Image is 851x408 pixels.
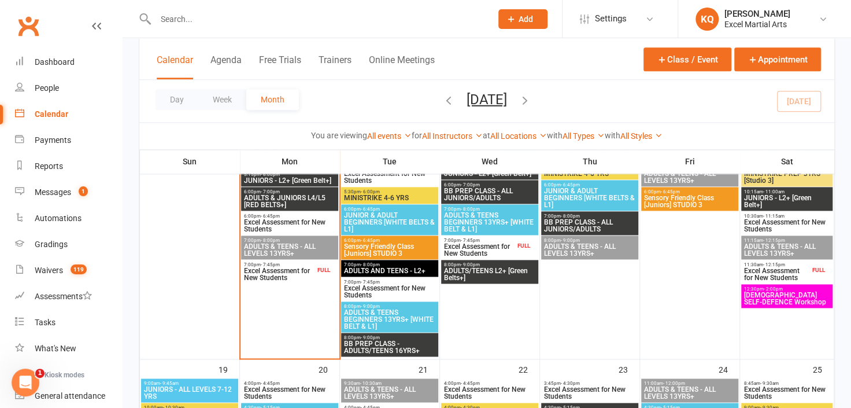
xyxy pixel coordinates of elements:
[519,14,533,24] span: Add
[243,189,336,194] span: 6:00pm
[540,149,640,174] th: Thu
[643,189,736,194] span: 6:00pm
[643,170,736,184] span: ADULTS & TEENS - ALL LEVELS 13YRS+
[412,131,422,140] strong: for
[343,340,436,354] span: BB PREP CLASS - ADULTS/TEENS 16YRS+
[743,386,831,400] span: Excel Assessment for New Students
[14,12,43,41] a: Clubworx
[343,243,436,257] span: Sensory Friendly Class [Juniors] STUDIO 3
[543,238,636,243] span: 8:00pm
[343,207,436,212] span: 6:00pm
[367,131,412,141] a: All events
[243,194,336,208] span: ADULTS & JUNIORS L4/L5 [RED BELTS+]
[743,214,831,219] span: 10:30am
[760,381,779,386] span: - 9:30am
[35,135,71,145] div: Payments
[15,101,122,127] a: Calendar
[343,262,436,267] span: 7:00pm
[543,386,636,400] span: Excel Assessment for New Students
[619,359,639,378] div: 23
[71,264,87,274] span: 119
[157,54,193,79] button: Calendar
[15,75,122,101] a: People
[261,238,280,243] span: - 8:00pm
[763,262,785,267] span: - 12:15pm
[543,182,636,188] span: 6:00pm
[743,194,831,208] span: JUNIORS - L2+ [Green Belt+]
[561,214,580,219] span: - 8:00pm
[443,188,536,201] span: BB PREP CLASS - ALL JUNIORS/ADULTS
[743,381,831,386] span: 8:45am
[156,89,198,110] button: Day
[361,262,380,267] span: - 8:00pm
[361,238,380,243] span: - 6:45pm
[35,344,76,353] div: What's New
[35,318,55,327] div: Tasks
[361,304,380,309] span: - 9:00pm
[740,149,834,174] th: Sat
[443,212,536,233] span: ADULTS & TEENS BEGINNERS 13YRS+ [WHITE BELT & L1]
[35,188,71,197] div: Messages
[461,381,480,386] span: - 4:45pm
[243,386,336,400] span: Excel Assessment for New Students
[15,205,122,231] a: Automations
[319,54,351,79] button: Trainers
[543,214,636,219] span: 7:00pm
[311,131,367,140] strong: You are viewing
[246,89,299,110] button: Month
[35,391,105,400] div: General attendance
[443,170,536,177] span: JUNIORS - L2+ [Green Belt+]
[743,189,831,194] span: 10:15am
[443,182,536,188] span: 6:00pm
[515,241,533,250] div: FULL
[261,262,280,267] span: - 7:45pm
[643,386,736,400] span: ADULTS & TEENS - ALL LEVELS 13YRS+
[467,91,507,107] button: [DATE]
[743,286,831,292] span: 12:30pm
[343,304,436,309] span: 8:00pm
[343,381,436,386] span: 9:30am
[343,194,436,201] span: MINISTRIKE 4-6 YRS
[243,243,336,257] span: ADULTS & TEENS - ALL LEVELS 13YRS+
[243,267,315,281] span: Excel Assessment for New Students
[240,149,340,174] th: Mon
[35,161,63,171] div: Reports
[440,149,540,174] th: Wed
[361,207,380,212] span: - 6:45pm
[219,359,239,378] div: 19
[343,238,436,243] span: 6:00pm
[443,267,536,281] span: ADULTS/TEENS L2+ [Green Belts+]
[813,359,834,378] div: 25
[369,54,435,79] button: Online Meetings
[643,47,731,71] button: Class / Event
[35,240,68,249] div: Gradings
[15,284,122,310] a: Assessments
[343,170,436,184] span: Excel Assessment for New Students
[243,238,336,243] span: 7:00pm
[443,386,536,400] span: Excel Assessment for New Students
[15,310,122,336] a: Tasks
[543,188,636,208] span: JUNIOR & ADULT BEGINNERS [WHITE BELTS & L1]
[35,57,75,67] div: Dashboard
[543,170,636,177] span: MINISTRIKE 4-6 YRS
[640,149,740,174] th: Fri
[314,266,333,274] div: FULL
[743,238,831,243] span: 11:15am
[743,262,810,267] span: 11:30am
[343,309,436,330] span: ADULTS & TEENS BEGINNERS 13YRS+ [WHITE BELT & L1]
[443,207,536,212] span: 7:00pm
[724,19,790,30] div: Excel Martial Arts
[243,172,336,177] span: 5:15pm
[361,335,380,340] span: - 9:00pm
[743,219,831,233] span: Excel Assessment for New Students
[343,386,436,400] span: ADULTS & TEENS - ALL LEVELS 13YRS+
[809,266,827,274] div: FULL
[461,182,480,188] span: - 7:00pm
[661,189,680,194] span: - 6:45pm
[35,83,59,93] div: People
[595,6,627,32] span: Settings
[243,381,336,386] span: 4:00pm
[663,381,685,386] span: - 12:00pm
[547,131,563,140] strong: with
[724,9,790,19] div: [PERSON_NAME]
